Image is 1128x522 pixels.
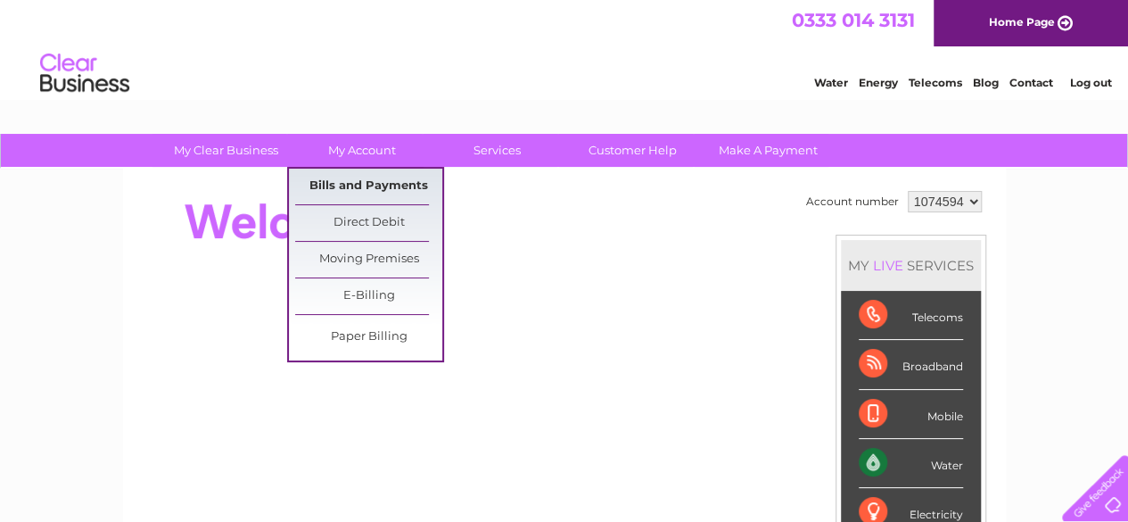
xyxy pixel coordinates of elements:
a: 0333 014 3131 [792,9,915,31]
div: Clear Business is a trading name of Verastar Limited (registered in [GEOGRAPHIC_DATA] No. 3667643... [144,10,986,87]
a: Paper Billing [295,319,442,355]
a: Services [424,134,571,167]
a: Blog [973,76,999,89]
td: Account number [802,186,903,217]
a: Direct Debit [295,205,442,241]
div: Mobile [859,390,963,439]
a: Make A Payment [695,134,842,167]
div: Broadband [859,340,963,389]
a: My Clear Business [152,134,300,167]
a: Bills and Payments [295,169,442,204]
div: Water [859,439,963,488]
a: Water [814,76,848,89]
a: Telecoms [909,76,962,89]
a: E-Billing [295,278,442,314]
a: Contact [1009,76,1053,89]
a: Customer Help [559,134,706,167]
a: Moving Premises [295,242,442,278]
div: MY SERVICES [841,240,981,291]
a: Energy [859,76,898,89]
div: Telecoms [859,291,963,340]
img: logo.png [39,46,130,101]
div: LIVE [869,257,907,274]
a: Log out [1069,76,1111,89]
a: My Account [288,134,435,167]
